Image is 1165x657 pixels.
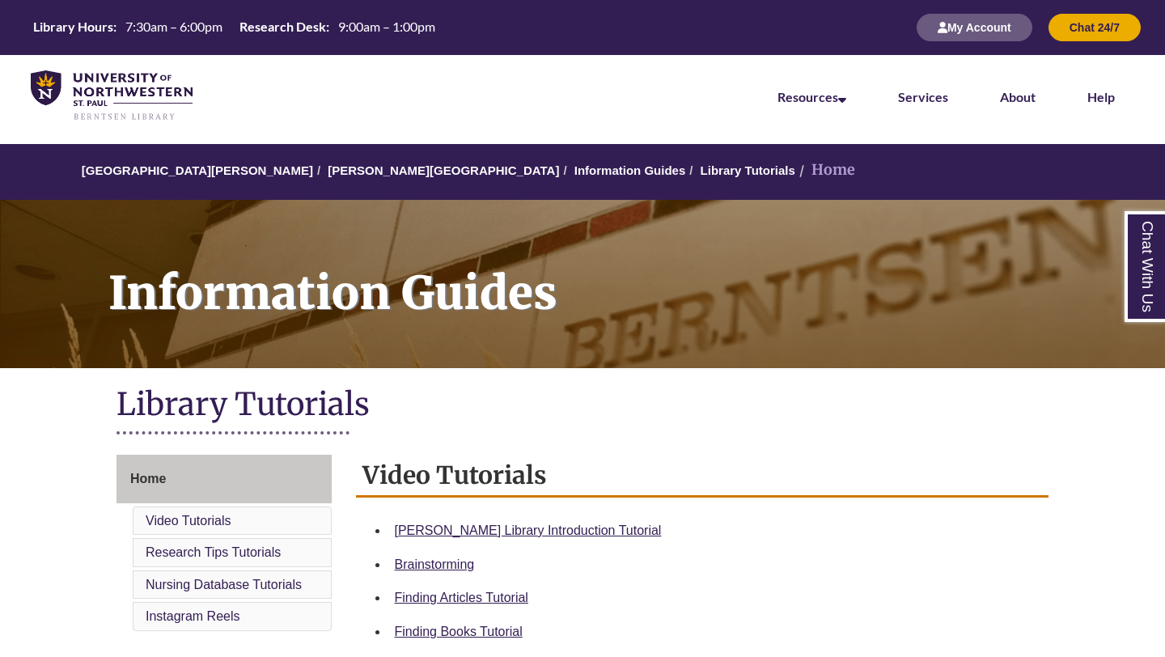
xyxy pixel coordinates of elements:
[146,545,281,559] a: Research Tips Tutorials
[395,523,662,537] a: [PERSON_NAME] Library Introduction Tutorial
[146,609,240,623] a: Instagram Reels
[338,19,435,34] span: 9:00am – 1:00pm
[395,557,475,571] a: Brainstorming
[91,200,1165,347] h1: Information Guides
[130,472,166,485] span: Home
[116,455,332,634] div: Guide Page Menu
[125,19,222,34] span: 7:30am – 6:00pm
[82,163,313,177] a: [GEOGRAPHIC_DATA][PERSON_NAME]
[1087,89,1115,104] a: Help
[1048,14,1141,41] button: Chat 24/7
[27,18,119,36] th: Library Hours:
[1048,20,1141,34] a: Chat 24/7
[701,163,795,177] a: Library Tutorials
[116,384,1048,427] h1: Library Tutorials
[395,625,523,638] a: Finding Books Tutorial
[917,14,1032,41] button: My Account
[898,89,948,104] a: Services
[27,18,442,36] table: Hours Today
[356,455,1049,498] h2: Video Tutorials
[917,20,1032,34] a: My Account
[777,89,846,104] a: Resources
[27,18,442,37] a: Hours Today
[574,163,686,177] a: Information Guides
[233,18,332,36] th: Research Desk:
[116,455,332,503] a: Home
[31,70,193,121] img: UNWSP Library Logo
[395,591,528,604] a: Finding Articles Tutorial
[328,163,559,177] a: [PERSON_NAME][GEOGRAPHIC_DATA]
[146,578,302,591] a: Nursing Database Tutorials
[146,514,231,528] a: Video Tutorials
[1000,89,1036,104] a: About
[795,159,855,182] li: Home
